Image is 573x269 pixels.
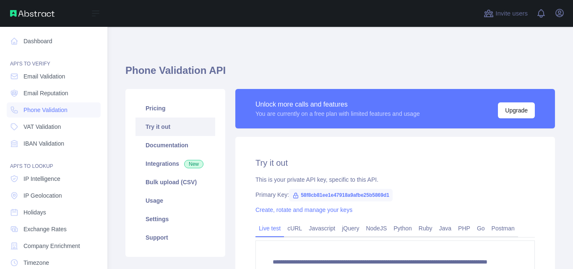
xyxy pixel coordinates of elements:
[7,69,101,84] a: Email Validation
[7,205,101,220] a: Holidays
[255,191,535,199] div: Primary Key:
[255,222,284,235] a: Live test
[135,136,215,154] a: Documentation
[135,118,215,136] a: Try it out
[135,210,215,228] a: Settings
[284,222,305,235] a: cURL
[23,191,62,200] span: IP Geolocation
[7,136,101,151] a: IBAN Validation
[23,89,68,97] span: Email Reputation
[482,7,529,20] button: Invite users
[135,228,215,247] a: Support
[305,222,339,235] a: Javascript
[23,123,61,131] span: VAT Validation
[23,175,60,183] span: IP Intelligence
[255,206,352,213] a: Create, rotate and manage your keys
[125,64,555,84] h1: Phone Validation API
[7,171,101,186] a: IP Intelligence
[436,222,455,235] a: Java
[23,139,64,148] span: IBAN Validation
[7,238,101,253] a: Company Enrichment
[10,10,55,17] img: Abstract API
[255,110,420,118] div: You are currently on a free plan with limited features and usage
[23,225,67,233] span: Exchange Rates
[289,189,393,201] span: 58f8cb81ee1e47918a9afbe25b5869d1
[255,99,420,110] div: Unlock more calls and features
[23,259,49,267] span: Timezone
[362,222,390,235] a: NodeJS
[23,106,68,114] span: Phone Validation
[7,188,101,203] a: IP Geolocation
[7,86,101,101] a: Email Reputation
[23,72,65,81] span: Email Validation
[135,154,215,173] a: Integrations New
[498,102,535,118] button: Upgrade
[7,222,101,237] a: Exchange Rates
[415,222,436,235] a: Ruby
[135,173,215,191] a: Bulk upload (CSV)
[455,222,474,235] a: PHP
[390,222,415,235] a: Python
[23,242,80,250] span: Company Enrichment
[7,34,101,49] a: Dashboard
[474,222,488,235] a: Go
[7,50,101,67] div: API'S TO VERIFY
[184,160,203,168] span: New
[7,102,101,118] a: Phone Validation
[255,175,535,184] div: This is your private API key, specific to this API.
[255,157,535,169] h2: Try it out
[495,9,528,18] span: Invite users
[339,222,362,235] a: jQuery
[488,222,518,235] a: Postman
[7,153,101,170] div: API'S TO LOOKUP
[135,191,215,210] a: Usage
[23,208,46,217] span: Holidays
[7,119,101,134] a: VAT Validation
[135,99,215,118] a: Pricing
